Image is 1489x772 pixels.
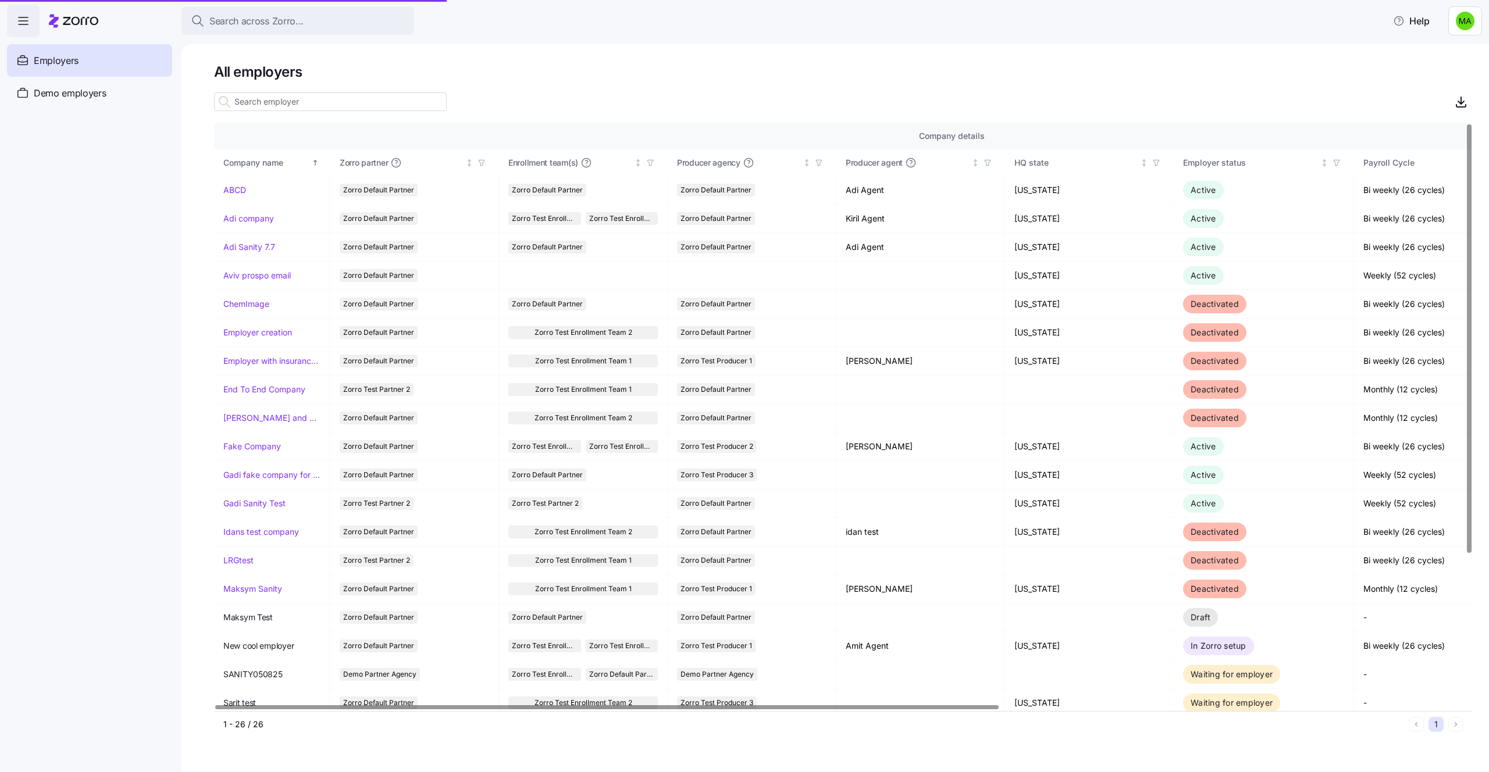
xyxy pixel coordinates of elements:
span: Active [1191,498,1216,508]
td: [US_STATE] [1005,518,1174,546]
span: Zorro Test Producer 1 [681,639,752,652]
span: Deactivated [1191,527,1239,537]
span: Zorro Test Enrollment Team 1 [535,355,632,367]
a: ChemImage [223,298,269,310]
span: Help [1393,14,1430,28]
span: Zorro Default Partner [343,412,414,424]
span: Zorro Default Partner [343,526,414,538]
span: Zorro Test Enrollment Team 2 [512,639,578,652]
td: [US_STATE] [1005,262,1174,290]
span: Deactivated [1191,555,1239,565]
span: Zorro Default Partner [681,241,751,253]
div: Not sorted [465,159,473,167]
span: Zorro Default Partner [343,696,414,709]
th: Employer statusNot sorted [1174,149,1354,176]
td: [US_STATE] [1005,461,1174,489]
button: 1 [1429,717,1444,732]
span: Zorro Test Enrollment Team 2 [535,412,632,424]
span: Zorro Default Partner [681,326,751,339]
span: Producer agent [846,157,903,169]
span: Zorro Default Partner [681,412,751,424]
span: Zorro Test Producer 3 [681,469,753,481]
span: Enrollment team(s) [508,157,578,169]
td: Adi Agent [836,176,1005,205]
a: Fake Company [223,441,281,452]
a: [PERSON_NAME] and ChemImage [223,412,320,424]
span: Zorro Default Partner [512,298,583,310]
span: In Zorro setup [1191,641,1246,651]
span: Zorro Default Partner [512,469,583,481]
th: Producer agentNot sorted [836,149,1005,176]
span: Active [1191,470,1216,480]
button: Search across Zorro... [181,7,414,35]
span: New cool employer [223,640,294,652]
span: Zorro Default Partner [343,298,414,310]
input: Search employer [214,92,447,111]
span: Zorro Test Producer 1 [681,355,752,367]
span: Demo employers [34,86,106,101]
td: [PERSON_NAME] [836,433,1005,461]
span: Zorro Default Partner [343,639,414,652]
div: Sorted ascending [311,159,319,167]
td: [PERSON_NAME] [836,575,1005,603]
span: Zorro Default Partner [589,668,655,681]
td: Adi Agent [836,233,1005,262]
a: Demo employers [7,77,172,109]
div: Not sorted [803,159,811,167]
a: Adi company [223,213,274,224]
span: Zorro Default Partner [343,611,414,624]
td: [US_STATE] [1005,290,1174,319]
img: 41f7e9dcbe0085fe4205d38e648ebedc [1456,12,1474,30]
span: Zorro Test Producer 3 [681,696,753,709]
span: Zorro Test Enrollment Team 1 [589,639,655,652]
h1: All employers [214,63,1473,81]
span: Zorro Default Partner [343,212,414,225]
span: Active [1191,441,1216,451]
th: Enrollment team(s)Not sorted [499,149,668,176]
td: [US_STATE] [1005,489,1174,518]
td: [US_STATE] [1005,176,1174,205]
button: Help [1384,9,1439,33]
a: Maksym Sanity [223,583,282,595]
a: Employer creation [223,327,292,338]
span: Demo Partner Agency [343,668,416,681]
span: Zorro Default Partner [343,184,414,196]
div: Not sorted [971,159,979,167]
span: Deactivated [1191,384,1239,394]
span: Draft [1191,612,1210,622]
span: Zorro Default Partner [681,554,751,567]
span: Zorro Default Partner [681,383,751,396]
span: Zorro Test Producer 1 [681,582,752,595]
span: Zorro Default Partner [512,184,583,196]
span: Zorro Default Partner [512,611,583,624]
div: Employer status [1183,156,1318,169]
th: Producer agencyNot sorted [668,149,836,176]
span: Active [1191,185,1216,195]
span: Zorro Test Enrollment Team 1 [589,212,655,225]
a: Employer with insurance problems [223,355,320,367]
button: Next page [1448,717,1463,732]
span: Deactivated [1191,327,1239,337]
span: Employers [34,53,79,68]
span: Zorro Test Enrollment Team 2 [535,526,632,538]
span: Zorro Default Partner [343,440,414,453]
td: [PERSON_NAME] [836,347,1005,376]
a: Gadi fake company for test [223,469,320,481]
td: [US_STATE] [1005,433,1174,461]
a: Gadi Sanity Test [223,498,286,509]
span: Producer agency [677,157,740,169]
span: Waiting for employer [1191,698,1273,707]
span: Deactivated [1191,356,1239,366]
span: Zorro Test Enrollment Team 2 [512,212,578,225]
span: Zorro Test Enrollment Team 2 [512,440,578,453]
a: Aviv prospo email [223,270,291,281]
td: [US_STATE] [1005,689,1174,717]
span: Search across Zorro... [209,14,304,28]
span: Zorro Test Enrollment Team 1 [512,668,578,681]
a: Idans test company [223,526,299,538]
span: Zorro partner [340,157,388,169]
span: Zorro Test Enrollment Team 1 [535,554,632,567]
span: Deactivated [1191,584,1239,594]
td: [US_STATE] [1005,233,1174,262]
span: Zorro Default Partner [681,298,751,310]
